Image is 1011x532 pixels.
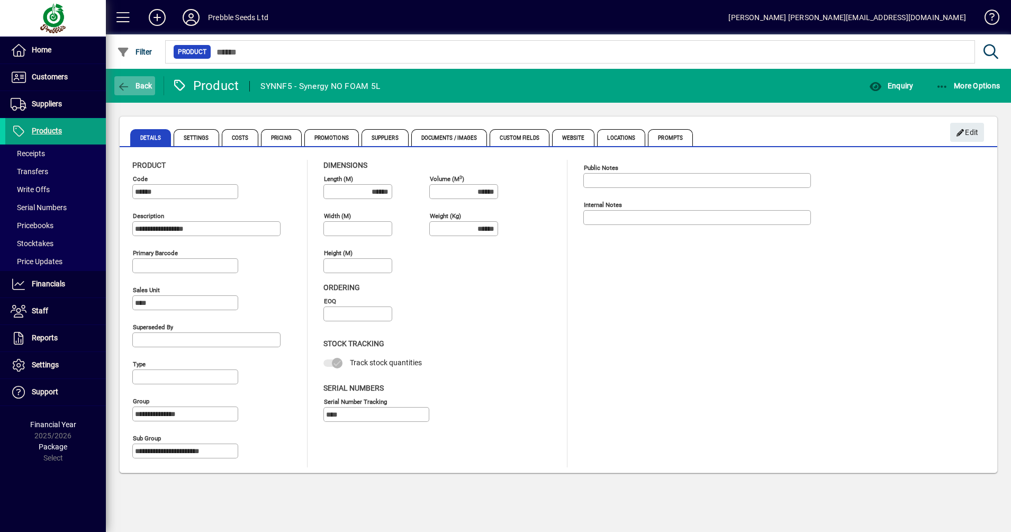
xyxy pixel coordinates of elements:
[32,73,68,81] span: Customers
[32,100,62,108] span: Suppliers
[11,167,48,176] span: Transfers
[133,212,164,220] mat-label: Description
[260,78,380,95] div: SYNNF5 - Synergy NO FOAM 5L
[133,286,160,294] mat-label: Sales unit
[5,199,106,217] a: Serial Numbers
[174,129,219,146] span: Settings
[552,129,595,146] span: Website
[174,8,208,27] button: Profile
[133,360,146,368] mat-label: Type
[5,379,106,405] a: Support
[133,398,149,405] mat-label: Group
[133,249,178,257] mat-label: Primary barcode
[11,221,53,230] span: Pricebooks
[133,175,148,183] mat-label: Code
[5,271,106,297] a: Financials
[362,129,409,146] span: Suppliers
[323,339,384,348] span: Stock Tracking
[11,203,67,212] span: Serial Numbers
[936,82,1000,90] span: More Options
[304,129,359,146] span: Promotions
[728,9,966,26] div: [PERSON_NAME] [PERSON_NAME][EMAIL_ADDRESS][DOMAIN_NAME]
[866,76,916,95] button: Enquiry
[5,163,106,181] a: Transfers
[324,398,387,405] mat-label: Serial Number tracking
[117,48,152,56] span: Filter
[11,185,50,194] span: Write Offs
[411,129,488,146] span: Documents / Images
[430,212,461,220] mat-label: Weight (Kg)
[133,435,161,442] mat-label: Sub group
[32,46,51,54] span: Home
[5,64,106,91] a: Customers
[323,384,384,392] span: Serial Numbers
[323,161,367,169] span: Dimensions
[117,82,152,90] span: Back
[869,82,913,90] span: Enquiry
[140,8,174,27] button: Add
[950,123,984,142] button: Edit
[5,352,106,378] a: Settings
[324,249,353,257] mat-label: Height (m)
[172,77,239,94] div: Product
[5,325,106,351] a: Reports
[32,333,58,342] span: Reports
[5,37,106,64] a: Home
[5,145,106,163] a: Receipts
[106,76,164,95] app-page-header-button: Back
[114,76,155,95] button: Back
[5,253,106,270] a: Price Updates
[648,129,693,146] span: Prompts
[933,76,1003,95] button: More Options
[133,323,173,331] mat-label: Superseded by
[30,420,76,429] span: Financial Year
[208,9,268,26] div: Prebble Seeds Ltd
[323,283,360,292] span: Ordering
[5,235,106,253] a: Stocktakes
[114,42,155,61] button: Filter
[132,161,166,169] span: Product
[32,306,48,315] span: Staff
[32,360,59,369] span: Settings
[5,181,106,199] a: Write Offs
[324,175,353,183] mat-label: Length (m)
[584,201,622,209] mat-label: Internal Notes
[597,129,645,146] span: Locations
[584,164,618,172] mat-label: Public Notes
[490,129,549,146] span: Custom Fields
[222,129,259,146] span: Costs
[11,257,62,266] span: Price Updates
[956,124,979,141] span: Edit
[130,129,171,146] span: Details
[11,149,45,158] span: Receipts
[5,217,106,235] a: Pricebooks
[11,239,53,248] span: Stocktakes
[39,443,67,451] span: Package
[977,2,998,37] a: Knowledge Base
[324,297,336,305] mat-label: EOQ
[459,174,462,179] sup: 3
[178,47,206,57] span: Product
[32,279,65,288] span: Financials
[350,358,422,367] span: Track stock quantities
[430,175,464,183] mat-label: Volume (m )
[261,129,302,146] span: Pricing
[32,387,58,396] span: Support
[324,212,351,220] mat-label: Width (m)
[5,91,106,118] a: Suppliers
[32,127,62,135] span: Products
[5,298,106,324] a: Staff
